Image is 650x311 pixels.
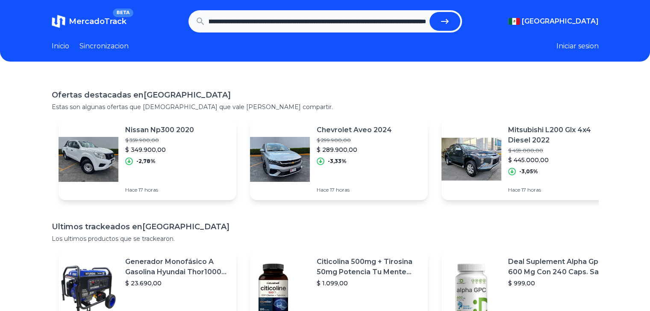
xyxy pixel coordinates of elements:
[250,118,428,200] a: Featured imageChevrolet Aveo 2024$ 299.900,00$ 289.900,00-3,33%Hace 17 horas
[125,125,194,135] p: Nissan Np300 2020
[317,257,421,277] p: Citicolina 500mg + Tirosina 50mg Potencia Tu Mente (120caps) Sabor Sin Sabor
[317,187,392,193] p: Hace 17 horas
[508,18,520,25] img: Mexico
[113,9,133,17] span: BETA
[79,41,129,51] a: Sincronizacion
[125,187,194,193] p: Hace 17 horas
[508,125,612,145] p: Mitsubishi L200 Glx 4x4 Diesel 2022
[508,257,612,277] p: Deal Suplement Alpha Gpc 600 Mg Con 240 Caps. Salud Cerebral Sabor S/n
[125,145,194,154] p: $ 349.900,00
[508,279,612,287] p: $ 999,00
[125,257,229,277] p: Generador Monofásico A Gasolina Hyundai Thor10000 P 11.5 Kw
[52,234,599,243] p: Los ultimos productos que se trackearon.
[556,41,599,51] button: Iniciar sesion
[59,118,236,200] a: Featured imageNissan Np300 2020$ 359.900,00$ 349.900,00-2,78%Hace 17 horas
[317,145,392,154] p: $ 289.900,00
[136,158,156,165] p: -2,78%
[317,125,392,135] p: Chevrolet Aveo 2024
[59,129,118,189] img: Featured image
[441,129,501,189] img: Featured image
[250,129,310,189] img: Featured image
[328,158,347,165] p: -3,33%
[52,103,599,111] p: Estas son algunas ofertas que [DEMOGRAPHIC_DATA] que vale [PERSON_NAME] compartir.
[441,118,619,200] a: Featured imageMitsubishi L200 Glx 4x4 Diesel 2022$ 459.000,00$ 445.000,00-3,05%Hace 17 horas
[508,16,599,27] button: [GEOGRAPHIC_DATA]
[317,137,392,144] p: $ 299.900,00
[508,187,612,193] p: Hace 17 horas
[52,41,69,51] a: Inicio
[519,168,538,175] p: -3,05%
[52,89,599,101] h1: Ofertas destacadas en [GEOGRAPHIC_DATA]
[508,147,612,154] p: $ 459.000,00
[508,156,612,164] p: $ 445.000,00
[522,16,599,27] span: [GEOGRAPHIC_DATA]
[125,137,194,144] p: $ 359.900,00
[317,279,421,287] p: $ 1.099,00
[69,17,126,26] span: MercadoTrack
[52,15,65,28] img: MercadoTrack
[52,221,599,233] h1: Ultimos trackeados en [GEOGRAPHIC_DATA]
[52,15,126,28] a: MercadoTrackBETA
[125,279,229,287] p: $ 23.690,00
